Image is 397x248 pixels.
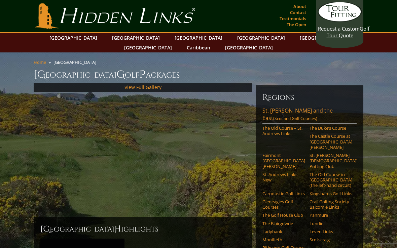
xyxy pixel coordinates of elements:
a: Panmure [310,212,352,218]
a: [GEOGRAPHIC_DATA] [109,33,163,43]
h6: Regions [262,92,357,103]
a: Lundin [310,221,352,226]
a: Contact [288,8,308,17]
li: [GEOGRAPHIC_DATA] [53,59,99,65]
span: H [114,224,121,235]
h1: [GEOGRAPHIC_DATA] olf ackages [34,68,363,81]
a: [GEOGRAPHIC_DATA] [171,33,226,43]
a: About [292,2,308,11]
a: The Old Course in [GEOGRAPHIC_DATA] (the left-hand circuit) [310,172,352,188]
a: Home [34,59,46,65]
span: G [116,68,125,81]
a: Caribbean [183,43,214,52]
a: St. [PERSON_NAME] and the East(Scotland Golf Courses) [262,107,357,124]
a: Testimonials [278,14,308,23]
a: The Golf House Club [262,212,305,218]
a: St. [PERSON_NAME] [DEMOGRAPHIC_DATA]’ Putting Club [310,153,352,169]
span: (Scotland Golf Courses) [273,116,317,121]
a: St. Andrews Links–New [262,172,305,183]
a: [GEOGRAPHIC_DATA] [121,43,175,52]
a: Leven Links [310,229,352,234]
span: Request a Custom [318,25,360,32]
a: View Full Gallery [124,84,161,90]
a: [GEOGRAPHIC_DATA] [234,33,288,43]
a: The Old Course – St. Andrews Links [262,125,305,136]
a: [GEOGRAPHIC_DATA] [296,33,351,43]
a: Carnoustie Golf Links [262,191,305,196]
a: [GEOGRAPHIC_DATA] [222,43,276,52]
a: Monifieth [262,237,305,242]
a: Kingsbarns Golf Links [310,191,352,196]
a: Crail Golfing Society Balcomie Links [310,199,352,210]
a: Ladybank [262,229,305,234]
a: The Castle Course at [GEOGRAPHIC_DATA][PERSON_NAME] [310,133,352,150]
a: The Open [285,20,308,29]
span: P [139,68,146,81]
a: The Blairgowrie [262,221,305,226]
a: [GEOGRAPHIC_DATA] [46,33,101,43]
a: Fairmont [GEOGRAPHIC_DATA][PERSON_NAME] [262,153,305,169]
a: Request a CustomGolf Tour Quote [318,2,362,39]
a: The Duke’s Course [310,125,352,131]
a: Scotscraig [310,237,352,242]
h2: [GEOGRAPHIC_DATA] ighlights [40,224,246,235]
a: Gleneagles Golf Courses [262,199,305,210]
